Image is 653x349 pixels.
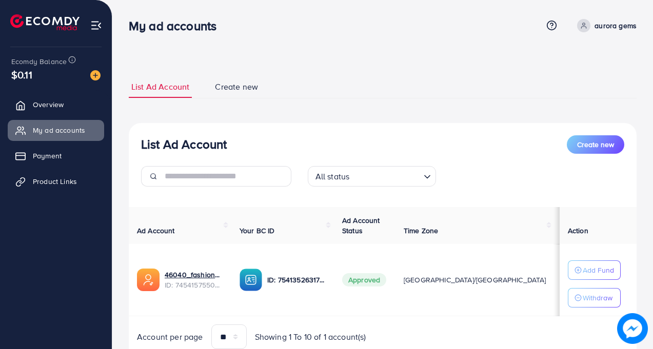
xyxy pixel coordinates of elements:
span: $0.11 [11,67,32,82]
a: Product Links [8,171,104,192]
img: ic-ba-acc.ded83a64.svg [240,269,262,291]
div: <span class='underline'>46040_fashionup_1735556305838</span></br>7454157550843019265 [165,270,223,291]
a: 46040_fashionup_1735556305838 [165,270,223,280]
span: Your BC ID [240,225,275,236]
div: Search for option [308,166,436,187]
span: Ad Account Status [342,215,380,236]
span: Approved [342,273,386,286]
span: Create new [577,139,614,150]
input: Search for option [352,167,419,184]
img: menu [90,19,102,31]
img: logo [10,14,80,30]
span: My ad accounts [33,125,85,135]
span: Action [568,225,588,236]
p: aurora gems [595,19,637,32]
img: image [617,313,648,344]
span: Payment [33,151,62,161]
h3: List Ad Account [141,137,227,152]
span: Showing 1 To 10 of 1 account(s) [255,331,366,343]
a: My ad accounts [8,120,104,140]
a: aurora gems [573,19,637,32]
button: Withdraw [568,288,621,307]
span: Overview [33,99,64,110]
h3: My ad accounts [129,18,225,33]
span: All status [313,169,352,184]
span: ID: 7454157550843019265 [165,280,223,290]
span: Create new [215,81,258,93]
p: ID: 7541352631785078801 [267,274,326,286]
p: Add Fund [583,264,614,276]
span: Product Links [33,176,77,187]
p: Withdraw [583,292,612,304]
span: Time Zone [404,225,438,236]
a: Payment [8,146,104,166]
span: Ad Account [137,225,175,236]
a: Overview [8,94,104,115]
span: [GEOGRAPHIC_DATA]/[GEOGRAPHIC_DATA] [404,275,546,285]
span: Account per page [137,331,203,343]
img: image [90,70,101,80]
button: Add Fund [568,260,621,280]
button: Create new [567,135,624,154]
span: List Ad Account [131,81,189,93]
span: Ecomdy Balance [11,56,67,67]
img: ic-ads-acc.e4c84228.svg [137,269,160,291]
